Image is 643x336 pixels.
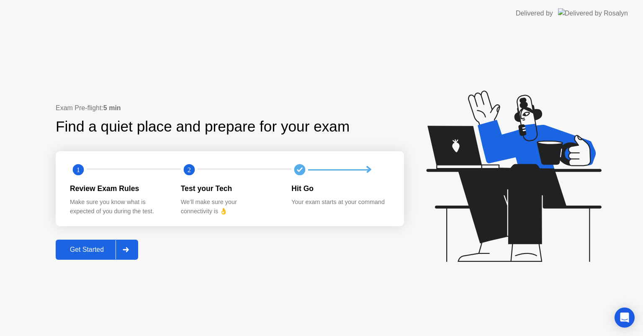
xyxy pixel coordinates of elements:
div: Find a quiet place and prepare for your exam [56,116,351,138]
div: We’ll make sure your connectivity is 👌 [181,198,278,216]
img: Delivered by Rosalyn [558,8,628,18]
div: Test your Tech [181,183,278,194]
div: Your exam starts at your command [291,198,389,207]
div: Exam Pre-flight: [56,103,404,113]
div: Hit Go [291,183,389,194]
button: Get Started [56,240,138,260]
b: 5 min [103,104,121,111]
div: Make sure you know what is expected of you during the test. [70,198,167,216]
text: 1 [77,166,80,174]
div: Get Started [58,246,116,253]
div: Review Exam Rules [70,183,167,194]
div: Delivered by [516,8,553,18]
text: 2 [188,166,191,174]
div: Open Intercom Messenger [615,308,635,328]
